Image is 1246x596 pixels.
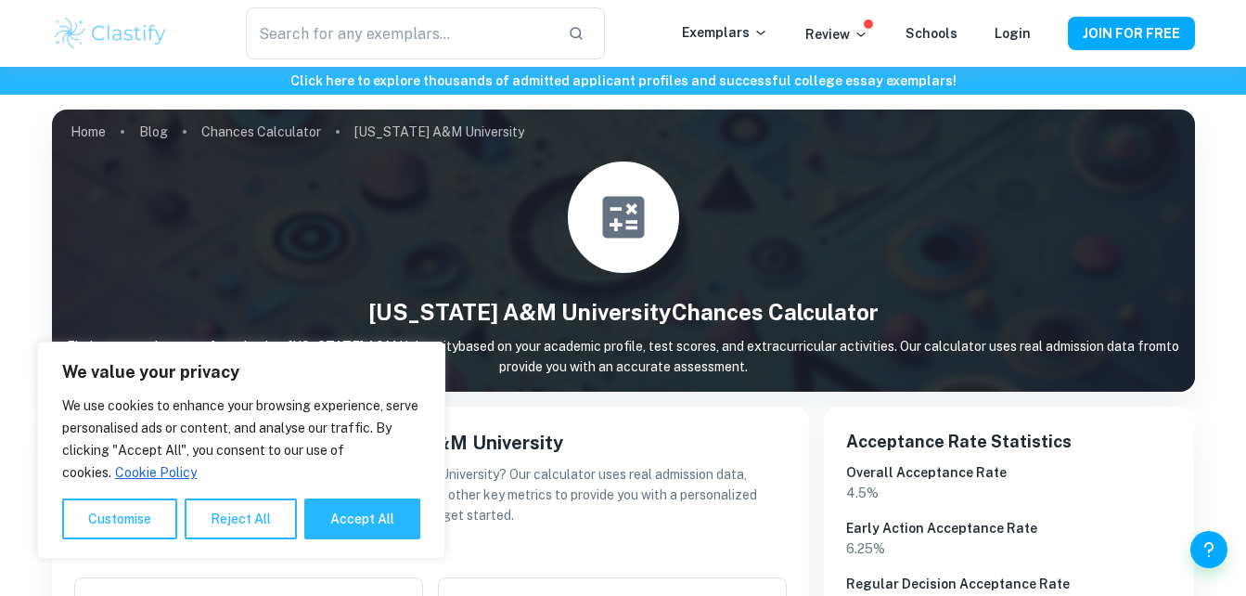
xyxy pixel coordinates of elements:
[201,119,321,145] a: Chances Calculator
[246,7,552,59] input: Search for any exemplars...
[52,336,1195,377] p: Find out your chances of getting into [US_STATE] A&M University based on your academic profile, t...
[906,26,957,41] a: Schools
[682,22,768,43] p: Exemplars
[1068,17,1195,50] button: JOIN FOR FREE
[139,119,168,145] a: Blog
[114,464,198,481] a: Cookie Policy
[846,462,1173,483] h6: Overall Acceptance Rate
[62,499,177,539] button: Customise
[52,15,170,52] img: Clastify logo
[995,26,1031,41] a: Login
[846,483,1173,503] p: 4.5 %
[52,295,1195,329] h1: [US_STATE] A&M University Chances Calculator
[846,538,1173,559] p: 6.25 %
[4,71,1242,91] h6: Click here to explore thousands of admitted applicant profiles and successful college essay exemp...
[62,395,420,484] p: We use cookies to enhance your browsing experience, serve personalised ads or content, and analys...
[846,429,1173,455] h6: Acceptance Rate Statistics
[62,361,420,383] p: We value your privacy
[354,122,524,142] p: [US_STATE] A&M University
[805,24,868,45] p: Review
[846,574,1173,594] h6: Regular Decision Acceptance Rate
[304,499,420,539] button: Accept All
[71,119,106,145] a: Home
[846,518,1173,538] h6: Early Action Acceptance Rate
[185,499,297,539] button: Reject All
[37,342,445,559] div: We value your privacy
[1190,531,1227,568] button: Help and Feedback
